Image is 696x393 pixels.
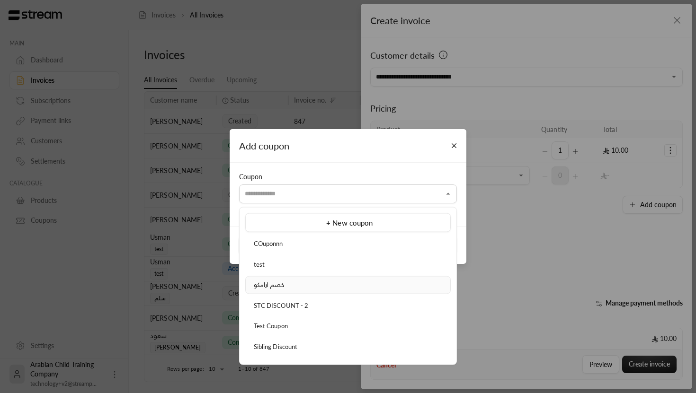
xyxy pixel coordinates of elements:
[239,172,457,182] div: Coupon
[254,301,309,309] span: STC DISCOUNT - 2
[254,322,288,330] span: Test Coupon
[254,342,298,350] span: Sibling Discount
[239,140,289,151] span: Add coupon
[254,281,285,288] span: خصم ارامكو
[443,188,454,200] button: Close
[326,218,373,227] span: + New coupon
[446,137,463,154] button: Close
[254,240,283,247] span: COuponnn
[254,260,265,268] span: test
[254,363,286,371] span: خصم الإخوة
